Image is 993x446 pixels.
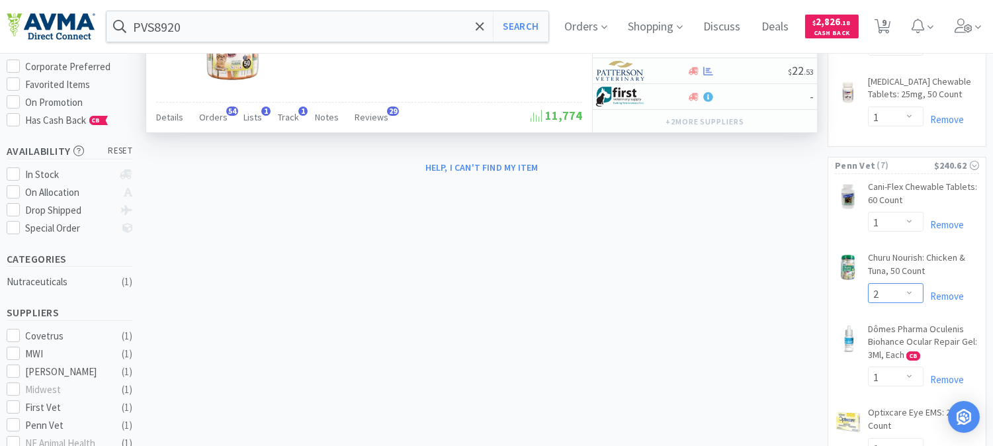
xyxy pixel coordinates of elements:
[835,409,861,435] img: b7aa302f787749648a5d1a145ac938bd_413743.png
[835,326,861,352] img: b5fe4f417bca4298947328358b71acaf_500514.png
[108,144,133,158] span: reset
[26,77,133,93] div: Favorited Items
[26,114,108,126] span: Has Cash Back
[26,400,108,416] div: First Vet
[868,251,979,283] a: Churu Nourish: Chicken & Tuna, 50 Count
[355,111,388,123] span: Reviews
[835,78,861,105] img: f0e029e6c6c64d71a7b30ea846f5dd41_69087.jpeg
[788,67,792,77] span: $
[122,274,132,290] div: ( 1 )
[122,328,132,344] div: ( 1 )
[868,323,979,367] a: Dômes Pharma Oculenis Biohance Ocular Repair Gel: 3Ml, Each CB
[107,11,548,42] input: Search by item, sku, manufacturer, ingredient, size...
[699,21,746,33] a: Discuss
[924,373,964,386] a: Remove
[813,19,816,27] span: $
[243,111,262,123] span: Lists
[788,63,814,78] span: 22
[948,401,980,433] div: Open Intercom Messenger
[26,95,133,111] div: On Promotion
[226,107,238,116] span: 54
[298,107,308,116] span: 1
[813,15,851,28] span: 2,826
[531,108,582,123] span: 11,774
[757,21,795,33] a: Deals
[7,305,132,320] h5: Suppliers
[315,111,339,123] span: Notes
[387,107,399,116] span: 29
[26,220,114,236] div: Special Order
[156,111,183,123] span: Details
[90,116,103,124] span: CB
[924,42,964,55] a: Remove
[26,167,114,183] div: In Stock
[868,406,979,437] a: Optixcare Eye EMS: 20g, 5 Count
[26,328,108,344] div: Covetrus
[934,158,979,173] div: $240.62
[804,67,814,77] span: . 53
[26,418,108,433] div: Penn Vet
[278,111,299,123] span: Track
[261,107,271,116] span: 1
[835,158,875,173] span: Penn Vet
[417,156,546,179] button: Help, I can't find my item
[122,364,132,380] div: ( 1 )
[122,346,132,362] div: ( 1 )
[813,30,851,38] span: Cash Back
[122,400,132,416] div: ( 1 )
[659,112,751,131] button: +2more suppliers
[26,202,114,218] div: Drop Shipped
[810,89,814,104] span: -
[7,144,132,159] h5: Availability
[875,159,933,172] span: ( 7 )
[869,22,896,34] a: 9
[835,183,861,210] img: bb34df12c7ec47668f72623dbdc7797b_157905.png
[841,19,851,27] span: . 18
[26,382,108,398] div: Midwest
[868,181,979,212] a: Cani-Flex Chewable Tablets: 60 Count
[907,352,920,360] span: CB
[805,9,859,44] a: $2,826.18Cash Back
[26,346,108,362] div: MWI
[924,290,964,302] a: Remove
[122,418,132,433] div: ( 1 )
[924,218,964,231] a: Remove
[26,185,114,201] div: On Allocation
[868,75,979,107] a: [MEDICAL_DATA] Chewable Tablets: 25mg, 50 Count
[493,11,548,42] button: Search
[7,251,132,267] h5: Categories
[7,13,95,40] img: e4e33dab9f054f5782a47901c742baa9_102.png
[835,254,861,281] img: 11d1cadfe3784a47884fe0d1c4b78589_470049.png
[596,87,646,107] img: 67d67680309e4a0bb49a5ff0391dcc42_6.png
[596,61,646,81] img: f5e969b455434c6296c6d81ef179fa71_3.png
[7,274,114,290] div: Nutraceuticals
[26,364,108,380] div: [PERSON_NAME]
[122,382,132,398] div: ( 1 )
[26,59,133,75] div: Corporate Preferred
[924,113,964,126] a: Remove
[199,111,228,123] span: Orders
